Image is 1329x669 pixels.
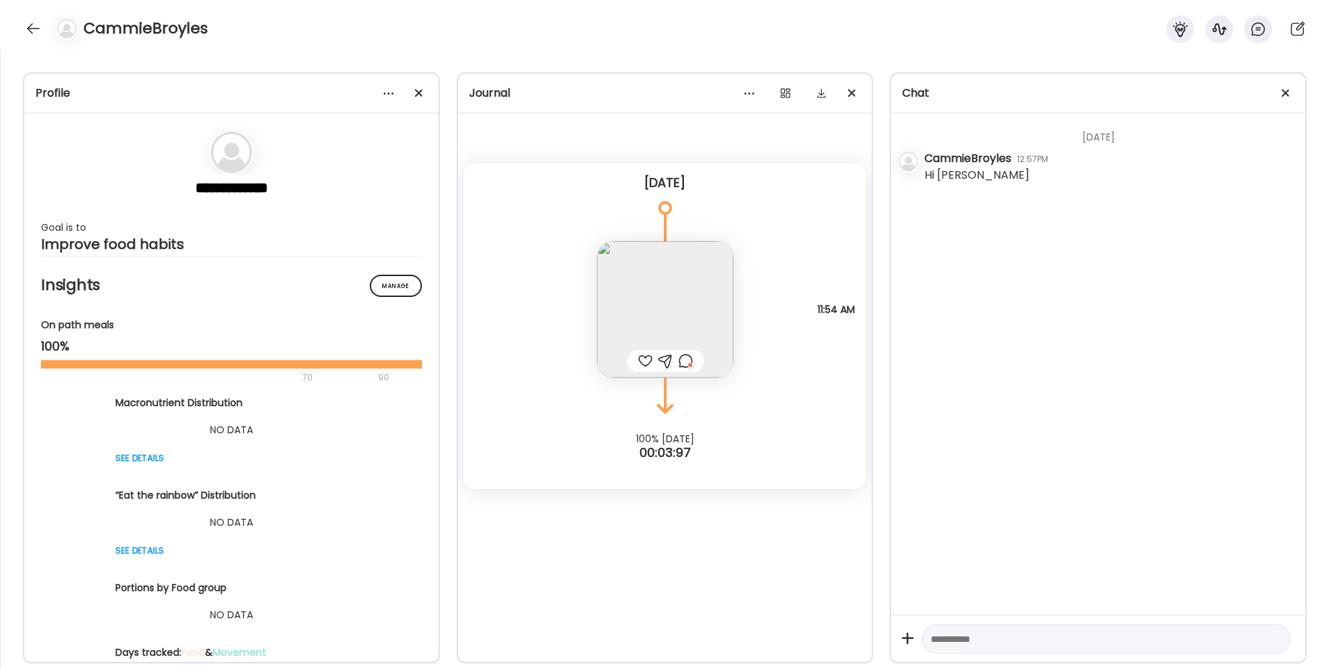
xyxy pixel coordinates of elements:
[41,338,422,355] div: 100%
[41,318,422,332] div: On path meals
[377,369,391,386] div: 90
[41,219,422,236] div: Goal is to
[469,85,861,102] div: Journal
[924,150,1011,167] div: CammieBroyles
[899,152,918,171] img: bg-avatar-default.svg
[35,85,427,102] div: Profile
[115,645,348,660] div: Days tracked: &
[458,444,872,461] div: 00:03:97
[924,113,1294,150] div: [DATE]
[115,581,348,595] div: Portions by Food group
[41,275,422,296] h2: Insights
[817,303,855,316] span: 11:54 AM
[115,421,348,438] div: NO DATA
[902,85,1294,102] div: Chat
[211,131,252,173] img: bg-avatar-default.svg
[597,241,733,378] img: images%2FQiDs5i99DKZ5gg2uBRHtuMHDVWG3%2Fy0VCqwe9UqS1cL5hJKf2%2F51Otyg36ef98HjQR3cG3_240
[57,19,76,38] img: bg-avatar-default.svg
[458,433,872,444] div: 100% [DATE]
[924,167,1029,184] div: Hi [PERSON_NAME]
[370,275,422,297] div: Manage
[41,369,374,386] div: 70
[83,17,208,40] h4: CammieBroyles
[115,488,348,503] div: “Eat the rainbow” Distribution
[41,236,422,252] div: Improve food habits
[115,606,348,623] div: NO DATA
[115,514,348,531] div: NO DATA
[181,645,205,659] span: Food
[1017,153,1048,166] div: 12:57PM
[115,396,348,410] div: Macronutrient Distribution
[213,645,266,659] span: Movement
[475,175,856,191] div: [DATE]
